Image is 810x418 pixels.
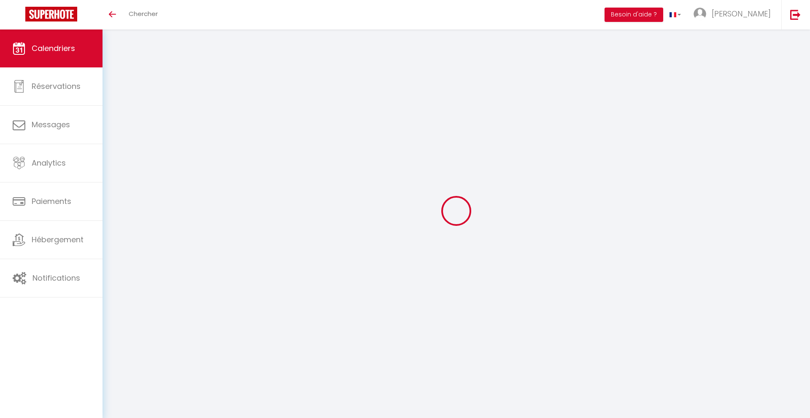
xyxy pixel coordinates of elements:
[32,234,84,245] span: Hébergement
[32,273,80,283] span: Notifications
[605,8,663,22] button: Besoin d'aide ?
[32,196,71,206] span: Paiements
[790,9,801,20] img: logout
[32,43,75,54] span: Calendriers
[129,9,158,18] span: Chercher
[32,158,66,168] span: Analytics
[694,8,706,20] img: ...
[32,119,70,130] span: Messages
[712,8,771,19] span: [PERSON_NAME]
[25,7,77,21] img: Super Booking
[32,81,81,91] span: Réservations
